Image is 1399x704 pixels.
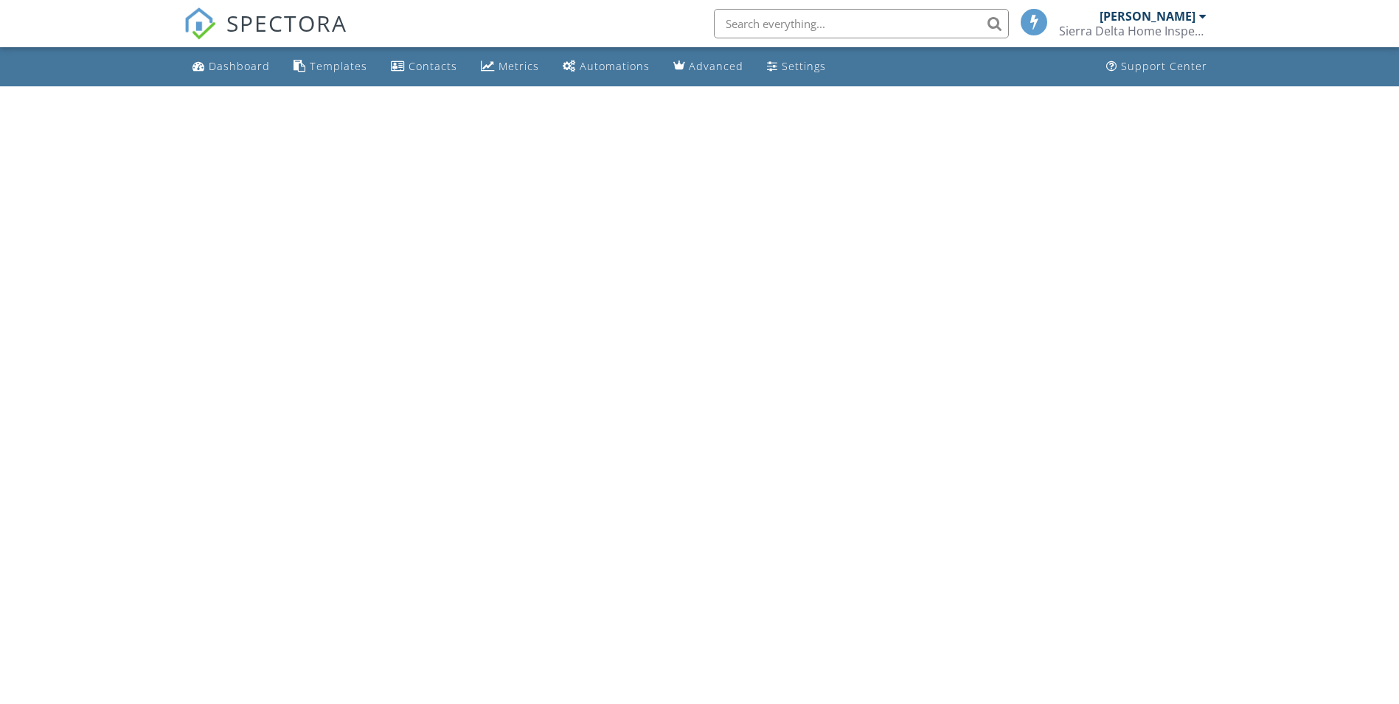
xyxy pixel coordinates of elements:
[499,59,539,73] div: Metrics
[557,53,656,80] a: Automations (Basic)
[475,53,545,80] a: Metrics
[714,9,1009,38] input: Search everything...
[184,7,216,40] img: The Best Home Inspection Software - Spectora
[689,59,743,73] div: Advanced
[580,59,650,73] div: Automations
[385,53,463,80] a: Contacts
[187,53,276,80] a: Dashboard
[1121,59,1207,73] div: Support Center
[667,53,749,80] a: Advanced
[1100,53,1213,80] a: Support Center
[209,59,270,73] div: Dashboard
[782,59,826,73] div: Settings
[310,59,367,73] div: Templates
[288,53,373,80] a: Templates
[761,53,832,80] a: Settings
[226,7,347,38] span: SPECTORA
[1059,24,1207,38] div: Sierra Delta Home Inspections LLC
[1100,9,1195,24] div: [PERSON_NAME]
[184,20,347,51] a: SPECTORA
[409,59,457,73] div: Contacts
